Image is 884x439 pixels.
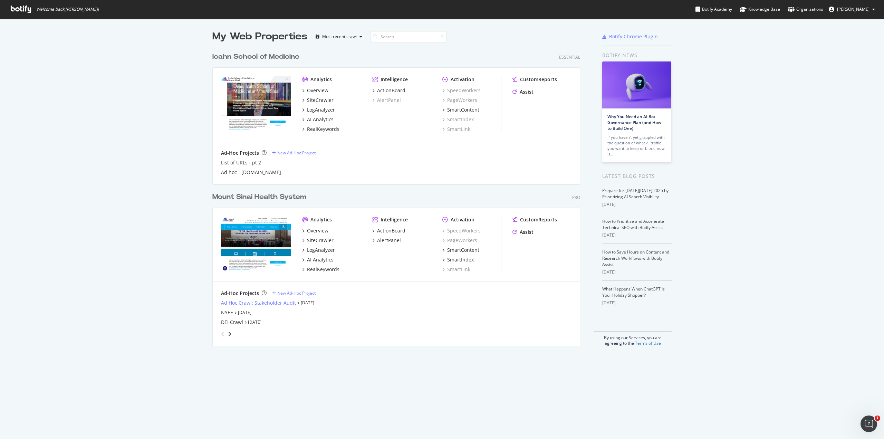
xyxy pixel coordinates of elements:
div: angle-right [227,331,232,337]
div: Intelligence [381,216,408,223]
a: PageWorkers [442,237,477,244]
a: SmartLink [442,266,470,273]
div: [DATE] [602,232,672,238]
div: SiteCrawler [307,237,334,244]
div: ActionBoard [377,87,405,94]
div: SiteCrawler [307,97,334,104]
div: Overview [307,87,328,94]
img: icahn.mssm.edu [221,76,291,132]
a: Terms of Use [635,340,661,346]
img: mountsinai.org [221,216,291,272]
div: SmartContent [447,247,479,254]
iframe: Intercom live chat [861,416,877,432]
div: My Web Properties [212,30,307,44]
a: Overview [302,87,328,94]
button: [PERSON_NAME] [823,4,881,15]
div: If you haven’t yet grappled with the question of what AI traffic you want to keep or block, now is… [607,135,666,157]
div: [DATE] [602,201,672,208]
div: Most recent crawl [322,35,357,39]
div: Ad hoc - [DOMAIN_NAME] [221,169,281,176]
div: SmartIndex [447,256,474,263]
a: SmartIndex [442,116,474,123]
span: Mia Nina Rosario [837,6,869,12]
div: angle-left [218,328,227,340]
a: [DATE] [301,300,314,306]
a: SmartIndex [442,256,474,263]
div: Activation [451,216,474,223]
a: AI Analytics [302,256,334,263]
a: [DATE] [238,309,251,315]
a: Assist [512,88,534,95]
div: Assist [520,229,534,236]
div: Assist [520,88,534,95]
button: Most recent crawl [313,31,365,42]
div: RealKeywords [307,266,339,273]
a: What Happens When ChatGPT Is Your Holiday Shopper? [602,286,665,298]
a: SmartLink [442,126,470,133]
a: Prepare for [DATE][DATE] 2025 by Prioritizing AI Search Visibility [602,188,669,200]
div: Organizations [788,6,823,13]
div: [DATE] [602,269,672,275]
a: How to Prioritize and Accelerate Technical SEO with Botify Assist [602,218,664,230]
div: CustomReports [520,76,557,83]
div: LogAnalyzer [307,247,335,254]
a: List of URLs - pt 2 [221,159,261,166]
a: New Ad-Hoc Project [272,290,316,296]
a: ActionBoard [372,87,405,94]
a: RealKeywords [302,266,339,273]
a: AlertPanel [372,97,401,104]
a: SiteCrawler [302,97,334,104]
a: SiteCrawler [302,237,334,244]
a: Overview [302,227,328,234]
a: Why You Need an AI Bot Governance Plan (and How to Build One) [607,114,661,131]
div: AI Analytics [307,116,334,123]
a: SpeedWorkers [442,87,481,94]
div: New Ad-Hoc Project [277,150,316,156]
div: RealKeywords [307,126,339,133]
div: LogAnalyzer [307,106,335,113]
a: LogAnalyzer [302,106,335,113]
a: CustomReports [512,216,557,223]
a: How to Save Hours on Content and Research Workflows with Botify Assist [602,249,669,267]
div: Latest Blog Posts [602,172,672,180]
div: AlertPanel [377,237,401,244]
a: SmartContent [442,247,479,254]
a: NYEE [221,309,233,316]
a: ActionBoard [372,227,405,234]
a: PageWorkers [442,97,477,104]
a: DEI Crawl [221,319,243,326]
a: RealKeywords [302,126,339,133]
div: AI Analytics [307,256,334,263]
div: Pro [572,194,580,200]
div: Mount Sinai Health System [212,192,306,202]
div: Ad-Hoc Projects [221,150,259,156]
div: SmartContent [447,106,479,113]
div: Activation [451,76,474,83]
div: [DATE] [602,300,672,306]
div: Analytics [310,76,332,83]
div: Botify Academy [695,6,732,13]
span: 1 [875,416,880,421]
a: Ad Hoc Crawl: Stakeholder Audit [221,299,296,306]
a: LogAnalyzer [302,247,335,254]
div: Intelligence [381,76,408,83]
a: AlertPanel [372,237,401,244]
a: [DATE] [248,319,261,325]
input: Search [371,31,446,43]
a: AI Analytics [302,116,334,123]
a: CustomReports [512,76,557,83]
div: ActionBoard [377,227,405,234]
div: Essential [559,54,580,60]
div: CustomReports [520,216,557,223]
div: Icahn School of Medicine [212,52,299,62]
div: grid [212,44,586,346]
